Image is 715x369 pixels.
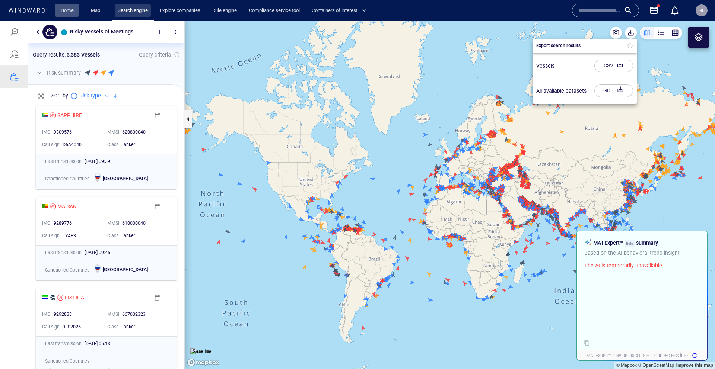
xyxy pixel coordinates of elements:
a: Rule engine [209,4,240,17]
div: CSV [602,39,615,51]
button: GU [694,3,709,18]
p: Export search results [536,22,581,28]
button: Map [85,4,109,17]
button: CSV [594,39,633,51]
div: Notification center [670,6,679,15]
a: Search engine [115,4,151,17]
a: Map [88,4,106,17]
span: GU [698,7,705,13]
div: All available datasets [536,65,587,74]
button: GDB [594,64,633,76]
button: Containers of interest [309,4,373,17]
button: Home [55,4,79,17]
div: Vessels [536,41,554,49]
span: Containers of interest [312,6,366,15]
a: Home [58,4,77,17]
a: Compliance service tool [246,4,303,17]
a: Explore companies [157,4,203,17]
div: GDB [602,64,615,76]
iframe: Chat [683,336,709,363]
